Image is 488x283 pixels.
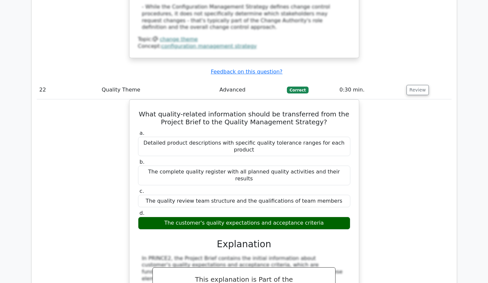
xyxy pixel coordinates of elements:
[337,81,404,99] td: 0:30 min.
[217,81,284,99] td: Advanced
[37,81,99,99] td: 22
[211,69,282,75] a: Feedback on this question?
[161,43,257,49] a: configuration management strategy
[138,36,350,43] div: Topic:
[140,210,145,216] span: d.
[138,137,350,156] div: Detailed product descriptions with specific quality tolerance ranges for each product
[407,85,429,95] button: Review
[138,43,350,50] div: Concept:
[138,195,350,208] div: The quality review team structure and the qualifications of team members
[287,87,308,93] span: Correct
[99,81,217,99] td: Quality Theme
[140,159,145,165] span: b.
[160,36,198,42] a: change theme
[140,188,144,194] span: c.
[142,239,346,250] h3: Explanation
[140,130,145,136] span: a.
[137,110,351,126] h5: What quality-related information should be transferred from the Project Brief to the Quality Mana...
[138,166,350,185] div: The complete quality register with all planned quality activities and their results
[138,217,350,230] div: The customer's quality expectations and acceptance criteria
